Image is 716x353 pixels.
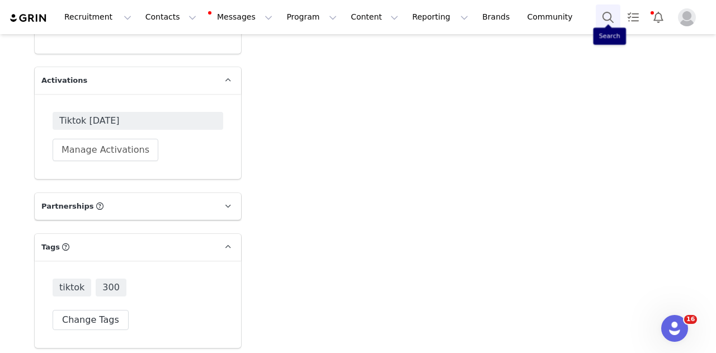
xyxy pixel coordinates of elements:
iframe: Intercom live chat [661,315,688,342]
img: placeholder-profile.jpg [678,8,696,26]
button: Search [596,4,620,30]
span: 16 [684,315,697,324]
button: Program [280,4,343,30]
button: Change Tags [53,310,129,330]
button: Notifications [646,4,671,30]
span: 300 [96,279,126,296]
button: Recruitment [58,4,138,30]
button: Manage Activations [53,139,158,161]
span: Tags [41,242,60,253]
a: Tasks [621,4,646,30]
button: Profile [671,8,707,26]
button: Contacts [139,4,203,30]
span: tiktok [53,279,91,296]
span: Tiktok [DATE] [59,114,216,128]
button: Reporting [406,4,475,30]
a: Brands [475,4,520,30]
body: Rich Text Area. Press ALT-0 for help. [9,9,388,21]
button: Content [344,4,405,30]
img: grin logo [9,13,48,23]
a: Community [521,4,585,30]
span: Activations [41,75,87,86]
span: Partnerships [41,201,94,212]
button: Messages [204,4,279,30]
